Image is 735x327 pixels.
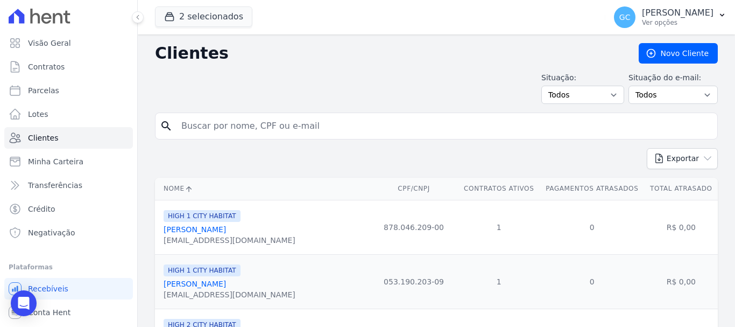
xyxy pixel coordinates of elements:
[28,85,59,96] span: Parcelas
[642,18,713,27] p: Ver opções
[175,115,713,137] input: Buscar por nome, CPF ou e-mail
[4,302,133,323] a: Conta Hent
[540,254,645,309] td: 0
[4,175,133,196] a: Transferências
[642,8,713,18] p: [PERSON_NAME]
[164,289,295,300] div: [EMAIL_ADDRESS][DOMAIN_NAME]
[540,200,645,254] td: 0
[605,2,735,32] button: GC [PERSON_NAME] Ver opções
[11,290,37,316] div: Open Intercom Messenger
[458,178,540,200] th: Contratos Ativos
[28,180,82,191] span: Transferências
[645,254,718,309] td: R$ 0,00
[619,13,631,21] span: GC
[628,72,718,84] label: Situação do e-mail:
[164,210,241,222] span: HIGH 1 CITY HABITAT
[4,278,133,300] a: Recebíveis
[4,32,133,54] a: Visão Geral
[645,200,718,254] td: R$ 0,00
[28,204,55,214] span: Crédito
[155,178,370,200] th: Nome
[541,72,624,84] label: Situação:
[164,235,295,246] div: [EMAIL_ADDRESS][DOMAIN_NAME]
[28,109,48,120] span: Lotes
[458,254,540,309] td: 1
[9,261,129,274] div: Plataformas
[164,265,241,276] span: HIGH 1 CITY HABITAT
[155,44,621,63] h2: Clientes
[4,198,133,220] a: Crédito
[4,56,133,78] a: Contratos
[28,283,68,294] span: Recebíveis
[4,222,133,243] a: Negativação
[4,80,133,101] a: Parcelas
[28,227,75,238] span: Negativação
[164,225,226,234] a: [PERSON_NAME]
[28,38,71,48] span: Visão Geral
[370,200,458,254] td: 878.046.209-00
[647,148,718,169] button: Exportar
[4,151,133,172] a: Minha Carteira
[540,178,645,200] th: Pagamentos Atrasados
[28,156,83,167] span: Minha Carteira
[4,127,133,149] a: Clientes
[639,43,718,64] a: Novo Cliente
[160,120,173,133] i: search
[155,6,252,27] button: 2 selecionados
[370,254,458,309] td: 053.190.203-09
[28,307,70,318] span: Conta Hent
[28,133,58,143] span: Clientes
[28,61,65,72] span: Contratos
[164,280,226,288] a: [PERSON_NAME]
[4,103,133,125] a: Lotes
[370,178,458,200] th: CPF/CNPJ
[645,178,718,200] th: Total Atrasado
[458,200,540,254] td: 1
